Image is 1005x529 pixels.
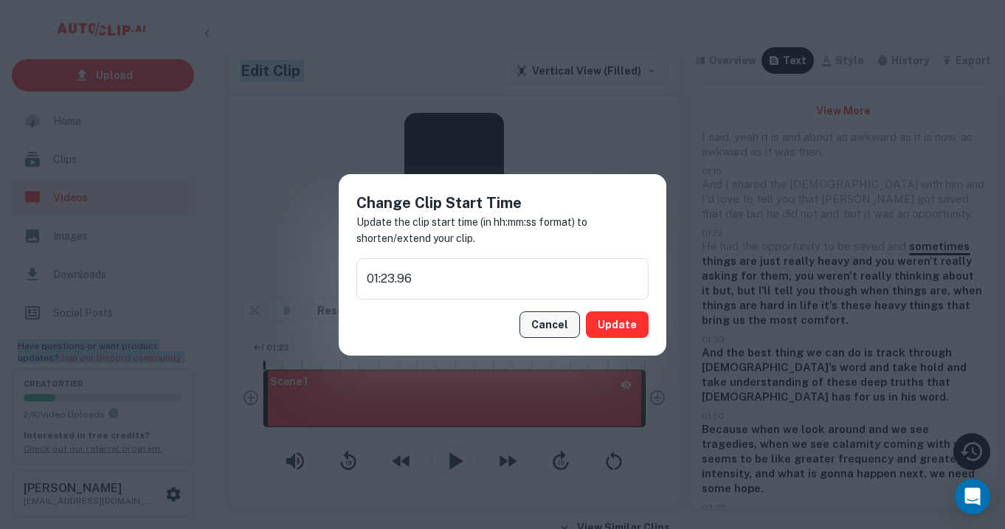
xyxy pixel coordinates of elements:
h5: Change Clip Start Time [356,192,649,214]
input: hh:mm:ss [356,258,649,300]
div: Open Intercom Messenger [955,479,990,514]
button: Cancel [519,311,580,338]
button: Update [586,311,649,338]
p: Update the clip start time (in hh:mm:ss format) to shorten/extend your clip. [356,214,649,246]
